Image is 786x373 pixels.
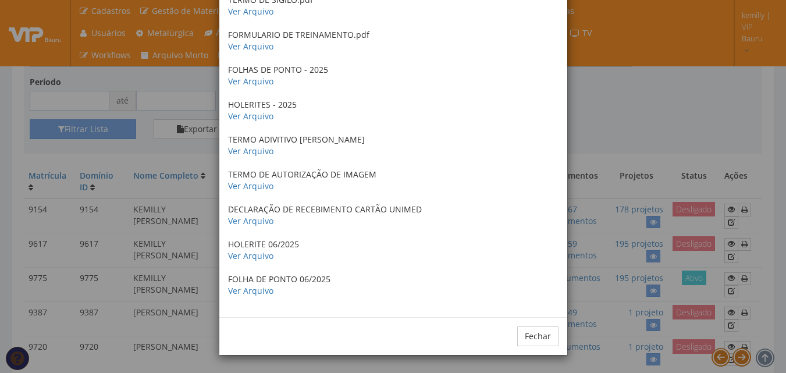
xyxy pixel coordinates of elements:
[228,64,559,87] p: FOLHAS DE PONTO - 2025
[228,134,559,157] p: TERMO ADIVITIVO [PERSON_NAME]
[228,180,273,191] a: Ver Arquivo
[517,326,559,346] button: Fechar
[228,169,559,192] p: TERMO DE AUTORIZAÇÃO DE IMAGEM
[228,250,273,261] a: Ver Arquivo
[228,285,273,296] a: Ver Arquivo
[228,239,559,262] p: HOLERITE 06/2025
[228,99,559,122] p: HOLERITES - 2025
[228,204,559,227] p: DECLARAÇÃO DE RECEBIMENTO CARTÃO UNIMED
[228,273,559,297] p: FOLHA DE PONTO 06/2025
[228,215,273,226] a: Ver Arquivo
[228,29,559,52] p: FORMULARIO DE TREINAMENTO.pdf
[228,111,273,122] a: Ver Arquivo
[228,6,273,17] a: Ver Arquivo
[228,76,273,87] a: Ver Arquivo
[228,41,273,52] a: Ver Arquivo
[228,145,273,157] a: Ver Arquivo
